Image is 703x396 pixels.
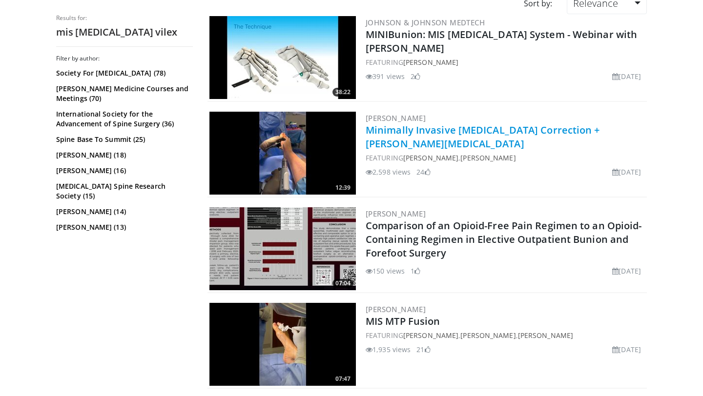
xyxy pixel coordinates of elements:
[366,28,637,55] a: MINIBunion: MIS [MEDICAL_DATA] System - Webinar with [PERSON_NAME]
[366,18,485,27] a: Johnson & Johnson MedTech
[209,207,356,290] a: 07:04
[366,153,645,163] div: FEATURING ,
[209,303,356,386] a: 07:47
[366,57,645,67] div: FEATURING
[366,219,642,259] a: Comparison of an Opioid-Free Pain Regimen to an Opioid-Containing Regimen in Elective Outpatient ...
[56,207,190,217] a: [PERSON_NAME] (14)
[366,330,645,340] div: FEATURING , ,
[56,26,193,39] h2: mis [MEDICAL_DATA] vilex
[366,344,411,355] li: 1,935 views
[366,209,426,218] a: [PERSON_NAME]
[411,71,420,81] li: 2
[416,344,430,355] li: 21
[56,135,190,144] a: Spine Base To Summit (25)
[460,331,516,340] a: [PERSON_NAME]
[56,14,193,22] p: Results for:
[366,123,600,150] a: Minimally Invasive [MEDICAL_DATA] Correction + [PERSON_NAME][MEDICAL_DATA]
[56,166,190,176] a: [PERSON_NAME] (16)
[366,304,426,314] a: [PERSON_NAME]
[612,167,641,177] li: [DATE]
[332,183,353,192] span: 12:39
[209,16,356,99] img: 3fcc70f4-d6d3-4034-86d3-18494ef526da.300x170_q85_crop-smart_upscale.jpg
[612,71,641,81] li: [DATE]
[209,207,356,290] img: d11e299e-2b25-45a7-985d-c9e6b59b4280.300x170_q85_crop-smart_upscale.jpg
[366,167,411,177] li: 2,598 views
[411,266,420,276] li: 1
[56,150,190,160] a: [PERSON_NAME] (18)
[209,112,356,195] img: 0d707c1c-ecd8-4fd9-a406-938eb5823a2b.300x170_q85_crop-smart_upscale.jpg
[56,84,190,103] a: [PERSON_NAME] Medicine Courses and Meetings (70)
[332,88,353,97] span: 38:22
[460,153,516,162] a: [PERSON_NAME]
[612,344,641,355] li: [DATE]
[332,375,353,383] span: 07:47
[56,68,190,78] a: Society For [MEDICAL_DATA] (78)
[416,167,430,177] li: 24
[366,266,405,276] li: 150 views
[403,153,458,162] a: [PERSON_NAME]
[209,303,356,386] img: c1af50c6-309d-44f7-b6fe-e114dbe1d961.300x170_q85_crop-smart_upscale.jpg
[403,331,458,340] a: [PERSON_NAME]
[209,16,356,99] a: 38:22
[403,58,458,67] a: [PERSON_NAME]
[56,181,190,201] a: [MEDICAL_DATA] Spine Research Society (15)
[518,331,573,340] a: [PERSON_NAME]
[612,266,641,276] li: [DATE]
[56,109,190,129] a: International Society for the Advancement of Spine Surgery (36)
[366,71,405,81] li: 391 views
[366,113,426,123] a: [PERSON_NAME]
[332,279,353,288] span: 07:04
[209,112,356,195] a: 12:39
[366,315,440,328] a: MIS MTP Fusion
[56,222,190,232] a: [PERSON_NAME] (13)
[56,55,193,62] h3: Filter by author:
